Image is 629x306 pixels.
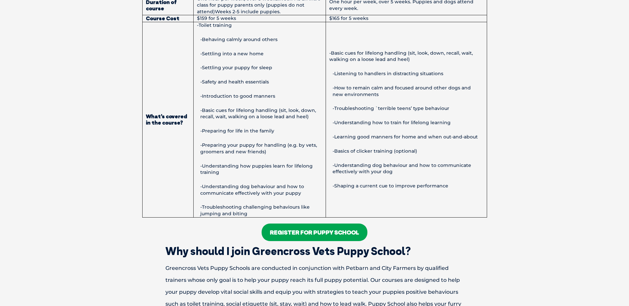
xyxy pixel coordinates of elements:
[197,128,322,134] p: -Preparing for life in the family
[197,79,322,85] p: -Safety and health essentials
[142,246,487,256] h2: Why should I join Greencross Vets Puppy School?
[197,204,322,217] p: -Troubleshooting challenging behaviours like jumping and biting
[193,15,326,22] td: $159 for 5 weeks
[197,163,322,176] p: -Understanding how puppies learn for lifelong training
[197,142,322,155] p: -Preparing your puppy for handling (e.g. by vets, groomers and new friends)
[197,51,322,57] p: -Settling into a new home
[197,93,322,100] p: -Introduction to good manners
[329,85,483,98] p: -How to remain calm and focused around other dogs and new environments
[197,107,322,120] p: -Basic cues for lifelong handling (sit, look, down, recall, wait, walking on a loose lead and heel)
[197,65,322,71] p: -Settling your puppy for sleep
[146,113,190,126] strong: What’s covered in the course?
[146,15,190,22] strong: Course Cost
[197,183,322,196] p: -Understanding dog behaviour and how to communicate effectively with your puppy
[329,71,483,77] p: -Listening to handlers in distracting situations
[326,15,487,22] td: $165 for 5 weeks
[329,148,483,155] p: -Basics of clicker training (optional)
[329,105,483,112] p: -Troubleshooting `terrible teens’ type behaviour
[329,183,483,189] p: -Shaping a current cue to improve performance
[197,36,322,43] p: -Behaving calmly around others
[193,22,326,217] td: -Toilet training
[329,120,483,126] p: -Understanding how to train for lifelong learning
[329,134,483,140] p: -Learning good manners for home and when out-and-about
[326,22,487,217] td: -Basic cues for lifelong handling (sit, look, down, recall, wait, walking on a loose lead and heel)
[329,162,483,175] p: -Understanding dog behaviour and how to communicate effectively with your dog
[262,224,367,241] a: Register For Puppy School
